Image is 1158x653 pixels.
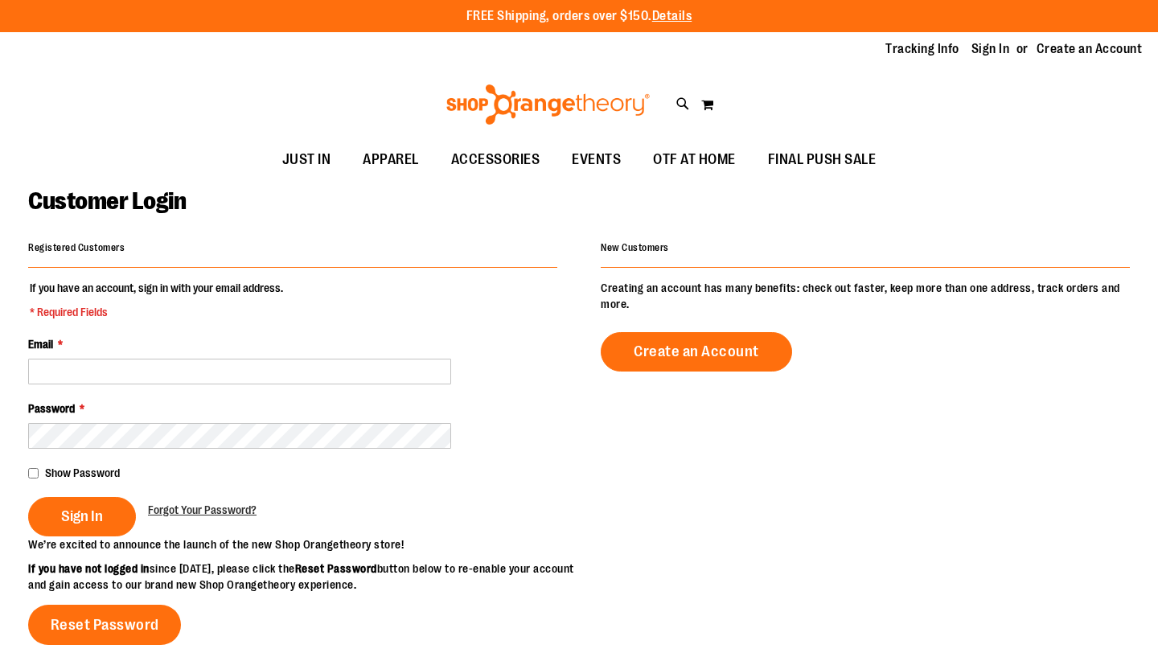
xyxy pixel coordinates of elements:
[601,332,792,372] a: Create an Account
[28,242,125,253] strong: Registered Customers
[768,142,877,178] span: FINAL PUSH SALE
[971,40,1010,58] a: Sign In
[556,142,637,179] a: EVENTS
[28,280,285,320] legend: If you have an account, sign in with your email address.
[28,338,53,351] span: Email
[295,562,377,575] strong: Reset Password
[435,142,556,179] a: ACCESSORIES
[28,497,136,536] button: Sign In
[634,343,759,360] span: Create an Account
[637,142,752,179] a: OTF AT HOME
[572,142,621,178] span: EVENTS
[45,466,120,479] span: Show Password
[30,304,283,320] span: * Required Fields
[347,142,435,179] a: APPAREL
[444,84,652,125] img: Shop Orangetheory
[28,562,150,575] strong: If you have not logged in
[466,7,692,26] p: FREE Shipping, orders over $150.
[1037,40,1143,58] a: Create an Account
[652,9,692,23] a: Details
[28,187,186,215] span: Customer Login
[28,561,579,593] p: since [DATE], please click the button below to re-enable your account and gain access to our bran...
[601,242,669,253] strong: New Customers
[266,142,347,179] a: JUST IN
[282,142,331,178] span: JUST IN
[28,536,579,552] p: We’re excited to announce the launch of the new Shop Orangetheory store!
[148,502,257,518] a: Forgot Your Password?
[61,507,103,525] span: Sign In
[148,503,257,516] span: Forgot Your Password?
[28,605,181,645] a: Reset Password
[653,142,736,178] span: OTF AT HOME
[28,402,75,415] span: Password
[363,142,419,178] span: APPAREL
[51,616,159,634] span: Reset Password
[451,142,540,178] span: ACCESSORIES
[601,280,1130,312] p: Creating an account has many benefits: check out faster, keep more than one address, track orders...
[752,142,893,179] a: FINAL PUSH SALE
[885,40,959,58] a: Tracking Info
